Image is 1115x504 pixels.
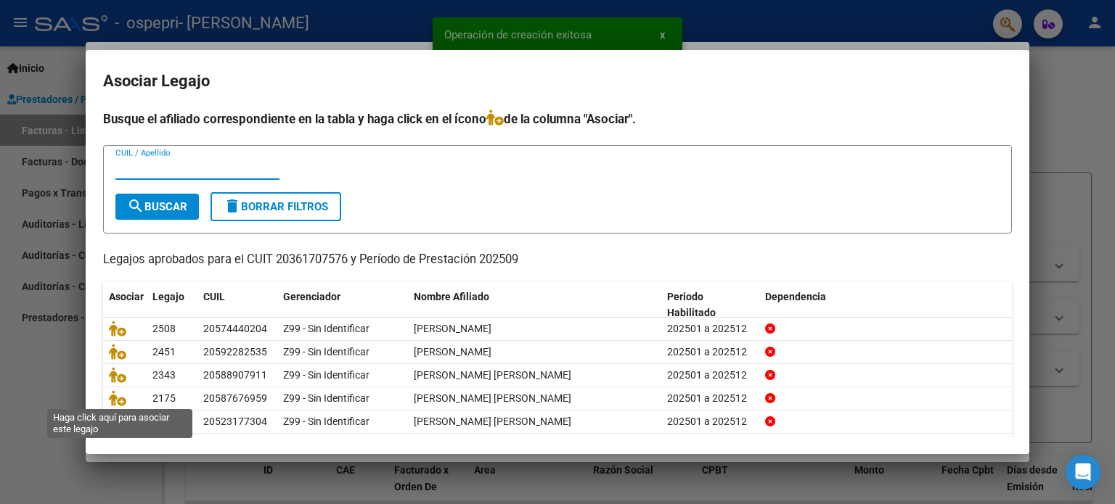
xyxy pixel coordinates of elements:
span: Borrar Filtros [224,200,328,213]
div: 202501 a 202512 [667,367,753,384]
datatable-header-cell: CUIL [197,281,277,329]
div: 202501 a 202512 [667,390,753,407]
datatable-header-cell: Gerenciador [277,281,408,329]
div: 20523177304 [203,413,267,430]
span: Z99 - Sin Identificar [283,346,369,358]
mat-icon: search [127,197,144,215]
span: Nombre Afiliado [414,291,489,302]
datatable-header-cell: Nombre Afiliado [408,281,661,329]
span: Z99 - Sin Identificar [283,392,369,404]
div: 20587676959 [203,390,267,407]
span: Periodo Habilitado [667,291,716,319]
span: DELGADO BONNARDEL GAEL IAN [414,392,571,404]
datatable-header-cell: Legajo [147,281,197,329]
p: Legajos aprobados para el CUIT 20361707576 y Período de Prestación 202509 [103,251,1012,269]
div: 202501 a 202512 [667,413,753,430]
span: CUIL [203,291,225,302]
span: Legajo [152,291,184,302]
span: SIBILLA MOLINA LUIS VALENTINO [414,416,571,427]
div: Open Intercom Messenger [1066,455,1100,489]
datatable-header-cell: Periodo Habilitado [661,281,759,329]
span: OLIE VILLAR JUAN EMANUEL [414,369,571,381]
div: 202501 a 202512 [667,344,753,360]
div: 20588907911 [203,367,267,384]
span: Z99 - Sin Identificar [283,416,369,427]
span: Z99 - Sin Identificar [283,369,369,381]
span: Asociar [109,291,144,302]
span: Gerenciador [283,291,340,302]
span: 2343 [152,369,176,381]
button: Buscar [115,194,199,220]
span: BURGOS FRIAS EMILIANO [414,346,491,358]
datatable-header-cell: Asociar [103,281,147,329]
span: 2101 [152,416,176,427]
span: 2175 [152,392,176,404]
button: Borrar Filtros [211,192,341,221]
datatable-header-cell: Dependencia [759,281,1013,329]
div: 202501 a 202512 [667,321,753,337]
div: 20592282535 [203,344,267,360]
mat-icon: delete [224,197,241,215]
h4: Busque el afiliado correspondiente en la tabla y haga click en el ícono de la columna "Asociar". [103,110,1012,128]
span: Dependencia [765,291,826,302]
span: 2451 [152,346,176,358]
div: 20574440204 [203,321,267,337]
h2: Asociar Legajo [103,67,1012,95]
span: VILLARROEL MILO EZEQUIEL [414,323,491,334]
span: Buscar [127,200,187,213]
span: 2508 [152,323,176,334]
span: Z99 - Sin Identificar [283,323,369,334]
